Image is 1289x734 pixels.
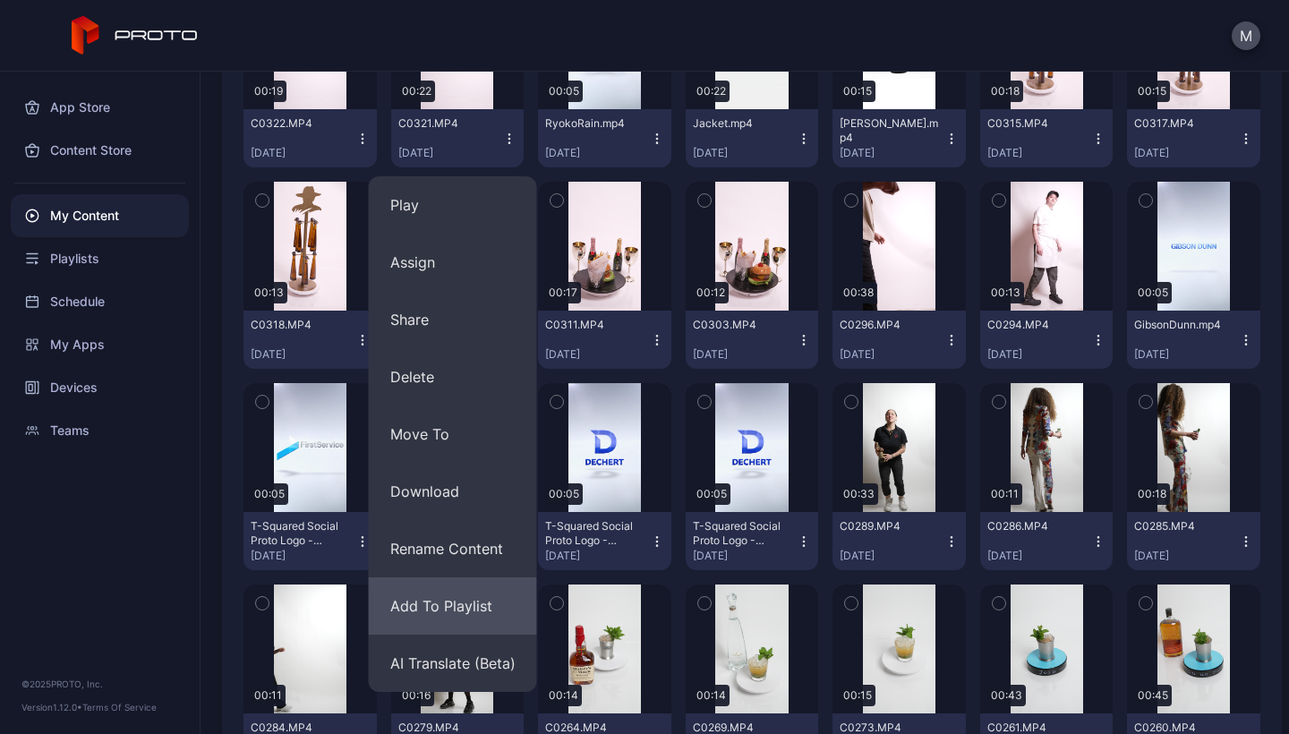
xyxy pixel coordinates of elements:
[545,549,650,563] div: [DATE]
[686,109,819,167] button: Jacket.mp4[DATE]
[398,116,497,131] div: C0321.MP4
[686,512,819,570] button: T-Squared Social Proto Logo - Dechert.mp4[DATE]
[243,311,377,369] button: C0318.MP4[DATE]
[1134,146,1239,160] div: [DATE]
[251,519,349,548] div: T-Squared Social Proto Logo -FirstService.mp4
[391,109,525,167] button: C0321.MP4[DATE]
[243,109,377,167] button: C0322.MP4[DATE]
[693,347,798,362] div: [DATE]
[369,463,537,520] button: Download
[987,146,1092,160] div: [DATE]
[11,86,189,129] a: App Store
[832,109,966,167] button: [PERSON_NAME].mp4[DATE]
[369,405,537,463] button: Move To
[1127,512,1260,570] button: C0285.MP4[DATE]
[693,116,791,131] div: Jacket.mp4
[693,146,798,160] div: [DATE]
[686,311,819,369] button: C0303.MP4[DATE]
[840,146,944,160] div: [DATE]
[538,311,671,369] button: C0311.MP4[DATE]
[251,318,349,332] div: C0318.MP4
[251,116,349,131] div: C0322.MP4
[840,347,944,362] div: [DATE]
[980,311,1114,369] button: C0294.MP4[DATE]
[369,520,537,577] button: Rename Content
[11,323,189,366] a: My Apps
[693,519,791,548] div: T-Squared Social Proto Logo - Dechert.mp4
[693,549,798,563] div: [DATE]
[832,311,966,369] button: C0296.MP4[DATE]
[987,347,1092,362] div: [DATE]
[1232,21,1260,50] button: M
[545,318,644,332] div: C0311.MP4
[21,702,82,713] span: Version 1.12.0 •
[545,519,644,548] div: T-Squared Social Proto Logo - Dechert(1).mp4
[538,109,671,167] button: RyokoRain.mp4[DATE]
[545,116,644,131] div: RyokoRain.mp4
[251,549,355,563] div: [DATE]
[1134,347,1239,362] div: [DATE]
[840,549,944,563] div: [DATE]
[538,512,671,570] button: T-Squared Social Proto Logo - Dechert(1).mp4[DATE]
[369,635,537,692] button: AI Translate (Beta)
[545,146,650,160] div: [DATE]
[987,116,1086,131] div: C0315.MP4
[11,237,189,280] a: Playlists
[1134,116,1233,131] div: C0317.MP4
[545,347,650,362] div: [DATE]
[11,280,189,323] a: Schedule
[1134,549,1239,563] div: [DATE]
[987,318,1086,332] div: C0294.MP4
[251,146,355,160] div: [DATE]
[11,366,189,409] a: Devices
[840,318,938,332] div: C0296.MP4
[840,519,938,533] div: C0289.MP4
[693,318,791,332] div: C0303.MP4
[11,194,189,237] a: My Content
[840,116,938,145] div: Teeling.mp4
[980,109,1114,167] button: C0315.MP4[DATE]
[987,519,1086,533] div: C0286.MP4
[369,348,537,405] button: Delete
[1134,519,1233,533] div: C0285.MP4
[987,549,1092,563] div: [DATE]
[82,702,157,713] a: Terms Of Service
[1127,311,1260,369] button: GibsonDunn.mp4[DATE]
[1134,318,1233,332] div: GibsonDunn.mp4
[832,512,966,570] button: C0289.MP4[DATE]
[369,291,537,348] button: Share
[11,409,189,452] a: Teams
[11,129,189,172] a: Content Store
[1127,109,1260,167] button: C0317.MP4[DATE]
[251,347,355,362] div: [DATE]
[369,176,537,234] button: Play
[243,512,377,570] button: T-Squared Social Proto Logo -FirstService.mp4[DATE]
[21,677,178,691] div: © 2025 PROTO, Inc.
[980,512,1114,570] button: C0286.MP4[DATE]
[369,234,537,291] button: Assign
[398,146,503,160] div: [DATE]
[369,577,537,635] button: Add To Playlist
